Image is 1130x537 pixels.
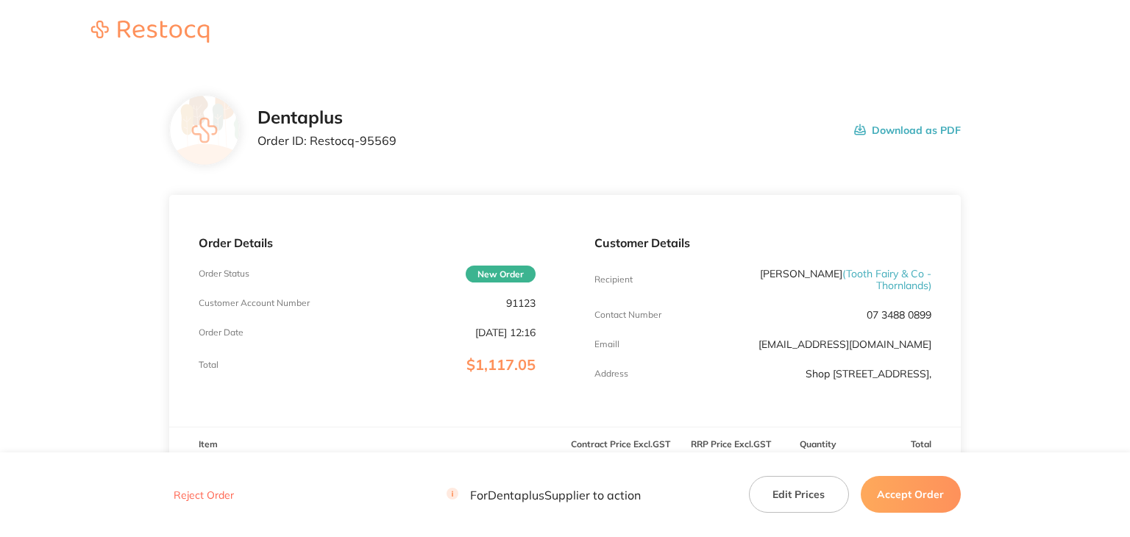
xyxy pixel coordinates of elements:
p: Customer Account Number [199,298,310,308]
a: [EMAIL_ADDRESS][DOMAIN_NAME] [758,338,931,351]
th: Item [169,427,565,462]
button: Download as PDF [854,107,961,153]
p: Total [199,360,218,370]
th: Quantity [786,427,850,462]
button: Accept Order [861,476,961,513]
th: RRP Price Excl. GST [676,427,787,462]
p: Order Date [199,327,244,338]
a: Restocq logo [77,21,224,45]
p: Order ID: Restocq- 95569 [257,134,397,147]
p: Customer Details [594,236,931,249]
img: Restocq logo [77,21,224,43]
button: Edit Prices [749,476,849,513]
p: Order Details [199,236,536,249]
p: Shop [STREET_ADDRESS], [806,368,931,380]
p: Contact Number [594,310,661,320]
button: Reject Order [169,488,238,502]
th: Total [850,427,961,462]
p: Address [594,369,628,379]
p: 07 3488 0899 [867,309,931,321]
p: Recipient [594,274,633,285]
th: Contract Price Excl. GST [565,427,676,462]
h2: Dentaplus [257,107,397,128]
p: [PERSON_NAME] [707,268,931,291]
span: New Order [466,266,536,282]
span: ( Tooth Fairy & Co - Thornlands ) [842,267,931,292]
span: $1,117.05 [466,355,536,374]
p: For Dentaplus Supplier to action [447,488,641,502]
p: 91123 [506,297,536,309]
p: [DATE] 12:16 [475,327,536,338]
p: Emaill [594,339,619,349]
p: Order Status [199,268,249,279]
